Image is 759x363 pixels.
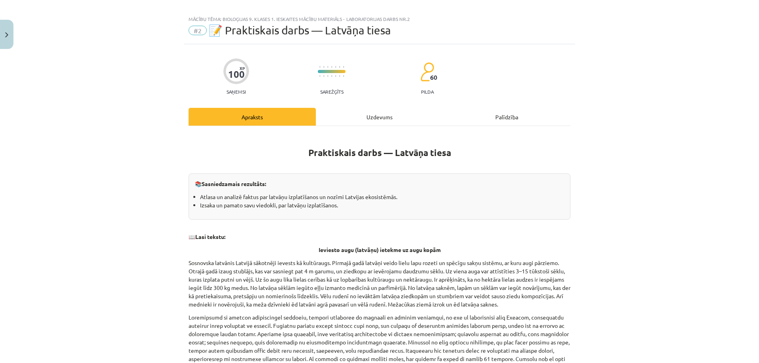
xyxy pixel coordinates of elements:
strong: Ieviesto augu (latvāņu) ietekme uz augu kopām [319,246,441,253]
li: Izsaka un pamato savu viedokli, par latvāņu izplatīšanos. [200,201,564,209]
img: icon-short-line-57e1e144782c952c97e751825c79c345078a6d821885a25fce030b3d8c18986b.svg [335,75,336,77]
img: icon-short-line-57e1e144782c952c97e751825c79c345078a6d821885a25fce030b3d8c18986b.svg [327,66,328,68]
span: XP [240,66,245,70]
p: Saņemsi [223,89,249,94]
img: icon-short-line-57e1e144782c952c97e751825c79c345078a6d821885a25fce030b3d8c18986b.svg [343,75,344,77]
span: #2 [189,26,207,35]
img: icon-short-line-57e1e144782c952c97e751825c79c345078a6d821885a25fce030b3d8c18986b.svg [319,66,320,68]
img: icon-short-line-57e1e144782c952c97e751825c79c345078a6d821885a25fce030b3d8c18986b.svg [339,75,340,77]
img: icon-short-line-57e1e144782c952c97e751825c79c345078a6d821885a25fce030b3d8c18986b.svg [331,66,332,68]
p: Sosnovska latvānis Latvijā sākotnēji ievests kā kultūraugs. Pirmajā gadā latvāņi veido lielu lapu... [189,259,570,308]
img: icon-short-line-57e1e144782c952c97e751825c79c345078a6d821885a25fce030b3d8c18986b.svg [331,75,332,77]
img: icon-short-line-57e1e144782c952c97e751825c79c345078a6d821885a25fce030b3d8c18986b.svg [323,66,324,68]
img: students-c634bb4e5e11cddfef0936a35e636f08e4e9abd3cc4e673bd6f9a4125e45ecb1.svg [420,62,434,82]
p: Sarežģīts [320,89,344,94]
li: Atlasa un analizē faktus par latvāņu izplatīšanos un nozīmi Latvijas ekosistēmās. [200,193,564,201]
img: icon-short-line-57e1e144782c952c97e751825c79c345078a6d821885a25fce030b3d8c18986b.svg [339,66,340,68]
img: icon-short-line-57e1e144782c952c97e751825c79c345078a6d821885a25fce030b3d8c18986b.svg [323,75,324,77]
span: 📝 Praktiskais darbs — Latvāņa tiesa [209,24,391,37]
div: Palīdzība [443,108,570,126]
div: Apraksts [189,108,316,126]
strong: Lasi tekstu: [195,233,225,240]
div: 100 [228,69,245,80]
div: Mācību tēma: Bioloģijas 9. klases 1. ieskaites mācību materiāls - laboratorijas darbs nr.2 [189,16,570,22]
img: icon-short-line-57e1e144782c952c97e751825c79c345078a6d821885a25fce030b3d8c18986b.svg [343,66,344,68]
img: icon-close-lesson-0947bae3869378f0d4975bcd49f059093ad1ed9edebbc8119c70593378902aed.svg [5,32,8,38]
p: 📖 [189,233,570,241]
img: icon-short-line-57e1e144782c952c97e751825c79c345078a6d821885a25fce030b3d8c18986b.svg [319,75,320,77]
span: 60 [430,74,437,81]
strong: Sasniedzamais rezultāts: [202,180,266,187]
div: Uzdevums [316,108,443,126]
strong: Praktiskais darbs — Latvāņa tiesa [308,147,451,158]
img: icon-short-line-57e1e144782c952c97e751825c79c345078a6d821885a25fce030b3d8c18986b.svg [335,66,336,68]
p: 📚 [195,180,564,188]
img: icon-short-line-57e1e144782c952c97e751825c79c345078a6d821885a25fce030b3d8c18986b.svg [327,75,328,77]
p: pilda [421,89,434,94]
